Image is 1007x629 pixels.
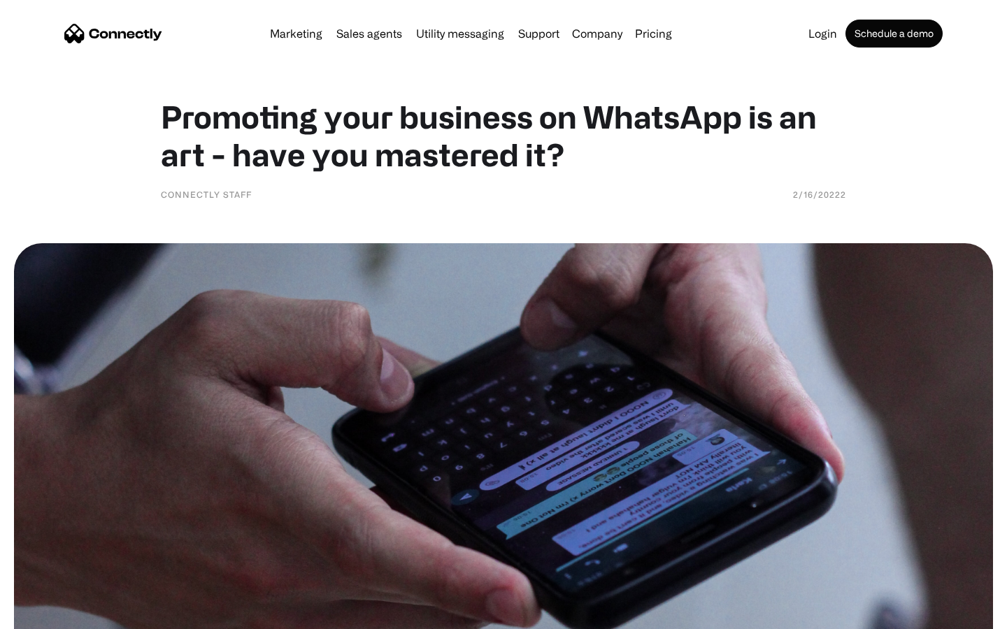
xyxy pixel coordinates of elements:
a: Utility messaging [410,28,510,39]
ul: Language list [28,605,84,624]
a: Schedule a demo [845,20,943,48]
aside: Language selected: English [14,605,84,624]
div: Company [568,24,627,43]
a: Login [803,28,843,39]
div: Connectly Staff [161,187,252,201]
a: Pricing [629,28,678,39]
a: Marketing [264,28,328,39]
div: 2/16/20222 [793,187,846,201]
h1: Promoting your business on WhatsApp is an art - have you mastered it? [161,98,846,173]
a: Sales agents [331,28,408,39]
div: Company [572,24,622,43]
a: home [64,23,162,44]
a: Support [513,28,565,39]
